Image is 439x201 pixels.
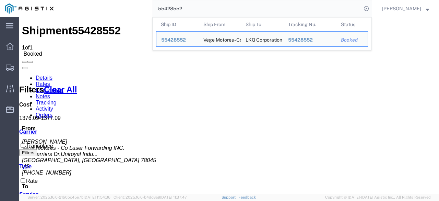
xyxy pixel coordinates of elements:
span: Copyright © [DATE]-[DATE] Agistix Inc., All Rights Reserved [325,194,431,200]
span: Client: 2025.16.0-b4dc8a9 [114,195,187,199]
th: Ship To [241,18,283,31]
div: Vege Motores - Co Laser Forwarding INC. [203,32,236,46]
a: Clear All [25,68,58,77]
span: Jorge Hinojosa [382,5,421,12]
a: Support [222,195,239,199]
input: Transplace [1,126,6,131]
a: Feedback [238,195,256,199]
th: Status [336,18,368,31]
button: [PERSON_NAME] [382,4,429,13]
th: Ship From [199,18,241,31]
div: 55428552 [161,36,194,44]
span: Server: 2025.16.0-21b0bc45e7b [27,195,110,199]
table: Search Results [156,18,371,50]
span: [DATE] 11:54:36 [84,195,110,199]
iframe: FS Legacy Container [19,17,439,194]
div: 55428552 [288,36,332,44]
span: 55428552 [288,37,313,43]
input: Search for shipment number, reference number [153,0,361,17]
input: Rate [1,161,6,166]
span: 1377.09 [22,98,41,104]
img: logo [5,3,54,14]
th: Tracking Nu. [283,18,336,31]
th: Ship ID [156,18,199,31]
div: Booked [341,36,363,44]
div: LKQ Corporation [246,32,278,46]
span: [DATE] 11:37:47 [160,195,187,199]
span: 55428552 [161,37,186,43]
